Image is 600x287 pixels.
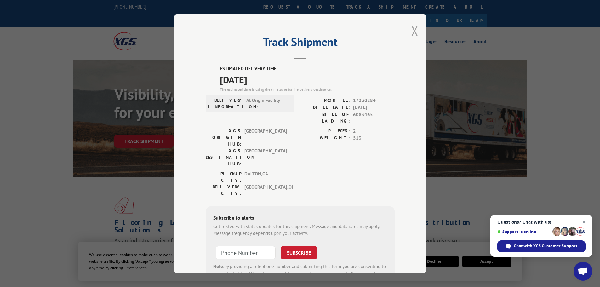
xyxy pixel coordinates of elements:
label: BILL OF LADING: [300,111,350,124]
div: The estimated time is using the time zone for the delivery destination. [220,86,395,92]
button: Close modal [411,22,418,39]
span: [GEOGRAPHIC_DATA] [244,127,287,147]
label: ESTIMATED DELIVERY TIME: [220,65,395,72]
h2: Track Shipment [206,37,395,49]
span: 2 [353,127,395,135]
div: by providing a telephone number and submitting this form you are consenting to be contacted by SM... [213,263,387,284]
span: [DATE] [220,72,395,86]
label: DELIVERY CITY: [206,183,241,197]
label: BILL DATE: [300,104,350,111]
span: Support is online [497,229,550,234]
label: PROBILL: [300,97,350,104]
label: WEIGHT: [300,135,350,142]
span: Questions? Chat with us! [497,220,586,225]
div: Open chat [574,262,592,281]
button: SUBSCRIBE [281,246,317,259]
span: [DATE] [353,104,395,111]
span: [GEOGRAPHIC_DATA] [244,147,287,167]
span: 513 [353,135,395,142]
div: Get texted with status updates for this shipment. Message and data rates may apply. Message frequ... [213,223,387,237]
span: DALTON , GA [244,170,287,183]
div: Subscribe to alerts [213,214,387,223]
label: DELIVERY INFORMATION: [208,97,243,110]
span: Chat with XGS Customer Support [514,243,577,249]
label: PIECES: [300,127,350,135]
label: XGS DESTINATION HUB: [206,147,241,167]
span: 6083465 [353,111,395,124]
span: Close chat [580,218,588,226]
span: [GEOGRAPHIC_DATA] , OH [244,183,287,197]
strong: Note: [213,263,224,269]
span: 17230284 [353,97,395,104]
input: Phone Number [216,246,276,259]
span: At Origin Facility [246,97,289,110]
label: XGS ORIGIN HUB: [206,127,241,147]
label: PICKUP CITY: [206,170,241,183]
div: Chat with XGS Customer Support [497,240,586,252]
